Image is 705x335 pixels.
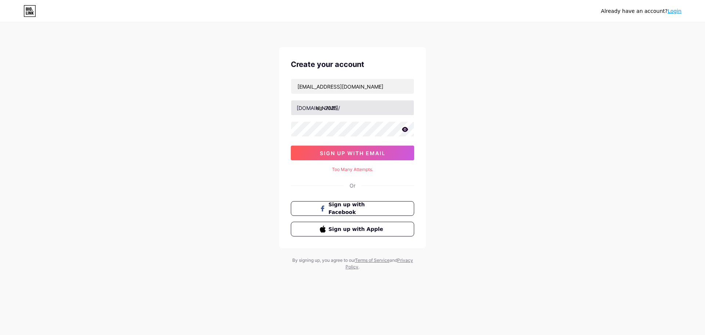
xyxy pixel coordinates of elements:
[601,7,681,15] div: Already have an account?
[290,257,415,270] div: By signing up, you agree to our and .
[291,166,414,173] div: Too Many Attempts.
[350,182,355,189] div: Or
[291,100,414,115] input: username
[291,222,414,236] button: Sign up with Apple
[329,225,386,233] span: Sign up with Apple
[320,150,386,156] span: sign up with email
[291,79,414,94] input: Email
[297,104,340,112] div: [DOMAIN_NAME]/
[329,201,386,216] span: Sign up with Facebook
[355,257,390,263] a: Terms of Service
[668,8,681,14] a: Login
[291,59,414,70] div: Create your account
[291,146,414,160] button: sign up with email
[291,201,414,216] button: Sign up with Facebook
